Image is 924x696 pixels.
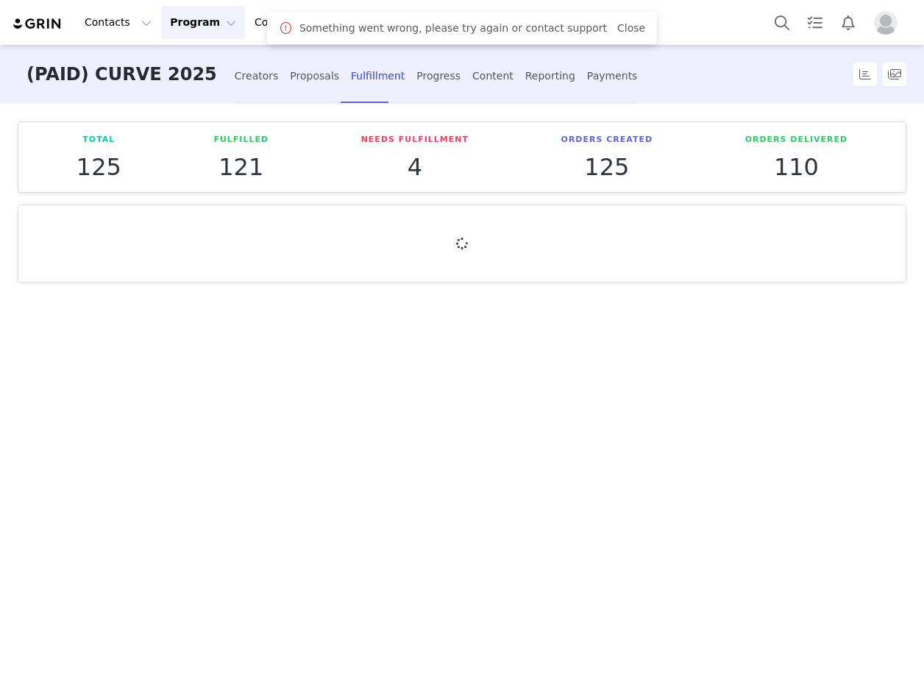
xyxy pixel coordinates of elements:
div: Progress [416,57,461,96]
p: Orders Delivered [745,134,848,146]
p: Orders Created [561,134,653,146]
button: Contacts [76,6,160,39]
img: grin logo [12,17,63,31]
p: 125 [561,154,653,180]
button: Search [766,6,798,39]
a: Tasks [799,6,831,39]
h3: (PAID) CURVE 2025 [26,45,217,104]
p: Needs Fulfillment [361,134,469,146]
button: Profile [865,11,912,35]
img: placeholder-profile.jpg [874,11,898,35]
p: 4 [361,154,469,180]
p: Total [77,134,121,146]
div: Creators [235,57,279,96]
div: Fulfillment [351,57,405,96]
p: Fulfilled [213,134,269,146]
button: Program [161,6,245,39]
p: 121 [213,154,269,180]
div: Reporting [525,57,575,96]
div: Payments [587,57,638,96]
span: Something went wrong, please try again or contact support [299,21,607,36]
p: 110 [745,154,848,180]
button: Content [246,6,326,39]
div: Content [472,57,513,96]
a: Close [617,22,645,34]
a: Community [327,6,411,39]
div: Proposals [290,57,339,96]
p: 125 [77,154,121,180]
button: Notifications [832,6,864,39]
